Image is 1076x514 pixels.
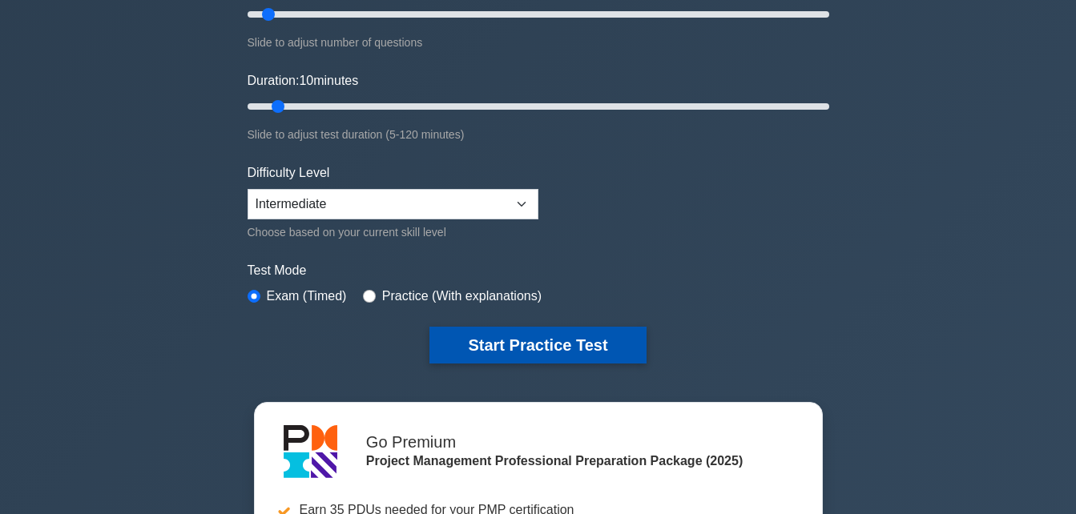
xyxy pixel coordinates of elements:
div: Choose based on your current skill level [248,223,538,242]
button: Start Practice Test [429,327,646,363]
label: Test Mode [248,261,829,280]
div: Slide to adjust test duration (5-120 minutes) [248,125,829,144]
label: Practice (With explanations) [382,287,542,306]
span: 10 [299,74,313,87]
div: Slide to adjust number of questions [248,33,829,52]
label: Duration: minutes [248,71,359,90]
label: Difficulty Level [248,163,330,183]
label: Exam (Timed) [267,287,347,306]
